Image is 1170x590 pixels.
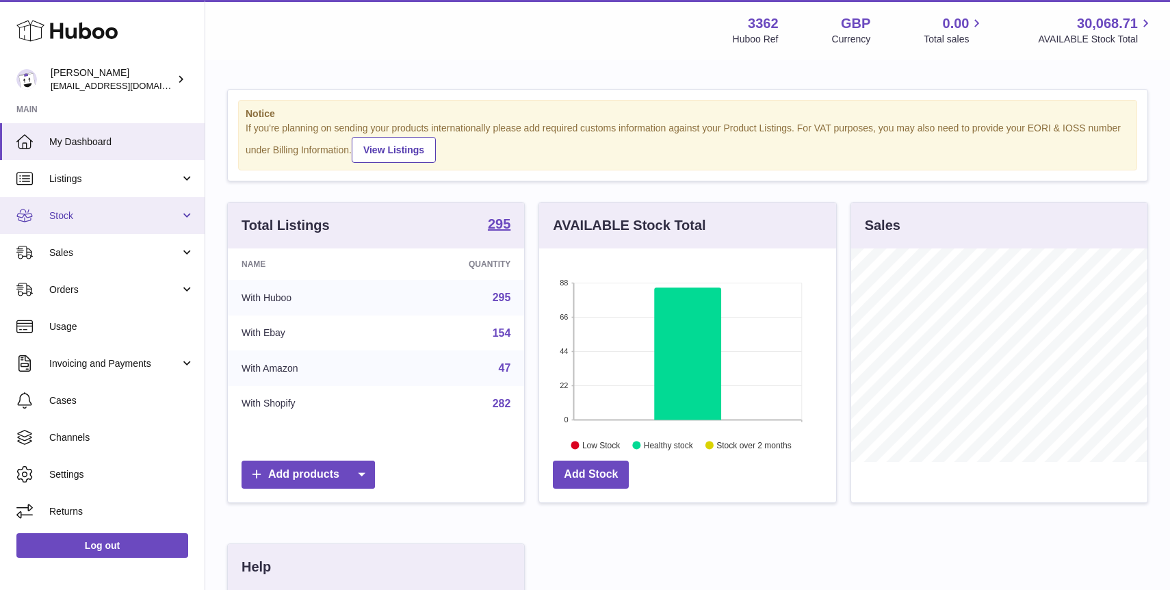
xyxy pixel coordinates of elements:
[560,381,569,389] text: 22
[246,122,1130,163] div: If you're planning on sending your products internationally please add required customs informati...
[644,440,694,450] text: Healthy stock
[49,468,194,481] span: Settings
[1077,14,1138,33] span: 30,068.71
[242,461,375,489] a: Add products
[865,216,900,235] h3: Sales
[560,313,569,321] text: 66
[51,80,201,91] span: [EMAIL_ADDRESS][DOMAIN_NAME]
[228,350,390,386] td: With Amazon
[924,33,985,46] span: Total sales
[924,14,985,46] a: 0.00 Total sales
[49,136,194,149] span: My Dashboard
[51,66,174,92] div: [PERSON_NAME]
[841,14,870,33] strong: GBP
[390,248,524,280] th: Quantity
[16,69,37,90] img: sales@gamesconnection.co.uk
[493,292,511,303] a: 295
[582,440,621,450] text: Low Stock
[717,440,792,450] text: Stock over 2 months
[488,217,510,231] strong: 295
[1038,33,1154,46] span: AVAILABLE Stock Total
[943,14,970,33] span: 0.00
[564,415,569,424] text: 0
[16,533,188,558] a: Log out
[242,558,271,576] h3: Help
[488,217,510,233] a: 295
[242,216,330,235] h3: Total Listings
[49,283,180,296] span: Orders
[493,398,511,409] a: 282
[49,357,180,370] span: Invoicing and Payments
[553,461,629,489] a: Add Stock
[49,172,180,185] span: Listings
[553,216,705,235] h3: AVAILABLE Stock Total
[352,137,436,163] a: View Listings
[228,386,390,422] td: With Shopify
[832,33,871,46] div: Currency
[748,14,779,33] strong: 3362
[49,505,194,518] span: Returns
[49,320,194,333] span: Usage
[49,394,194,407] span: Cases
[733,33,779,46] div: Huboo Ref
[560,347,569,355] text: 44
[228,316,390,351] td: With Ebay
[1038,14,1154,46] a: 30,068.71 AVAILABLE Stock Total
[560,279,569,287] text: 88
[499,362,511,374] a: 47
[49,431,194,444] span: Channels
[49,246,180,259] span: Sales
[246,107,1130,120] strong: Notice
[228,248,390,280] th: Name
[493,327,511,339] a: 154
[228,280,390,316] td: With Huboo
[49,209,180,222] span: Stock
